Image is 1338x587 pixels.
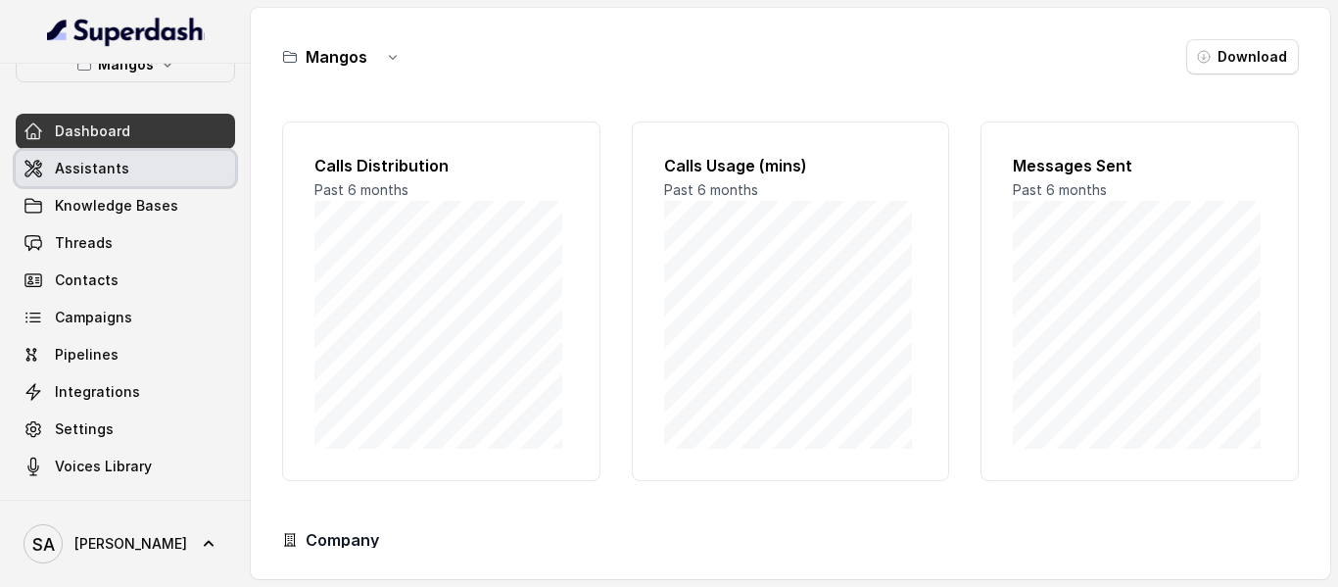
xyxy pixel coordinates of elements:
[306,45,367,69] h3: Mangos
[1013,181,1107,198] span: Past 6 months
[16,47,235,82] button: Mangos
[16,449,235,484] a: Voices Library
[47,16,205,47] img: light.svg
[98,53,154,76] p: Mangos
[55,159,129,178] span: Assistants
[55,233,113,253] span: Threads
[55,122,130,141] span: Dashboard
[55,196,178,216] span: Knowledge Bases
[55,382,140,402] span: Integrations
[55,308,132,327] span: Campaigns
[16,151,235,186] a: Assistants
[32,534,55,555] text: SA
[16,374,235,410] a: Integrations
[664,181,758,198] span: Past 6 months
[1186,39,1299,74] button: Download
[55,419,114,439] span: Settings
[306,528,379,552] h3: Company
[314,181,408,198] span: Past 6 months
[664,154,918,177] h2: Calls Usage (mins)
[55,270,119,290] span: Contacts
[16,412,235,447] a: Settings
[55,457,152,476] span: Voices Library
[16,225,235,261] a: Threads
[74,534,187,554] span: [PERSON_NAME]
[16,300,235,335] a: Campaigns
[1013,154,1266,177] h2: Messages Sent
[16,188,235,223] a: Knowledge Bases
[16,263,235,298] a: Contacts
[55,345,119,365] span: Pipelines
[314,154,568,177] h2: Calls Distribution
[16,337,235,372] a: Pipelines
[16,114,235,149] a: Dashboard
[16,516,235,571] a: [PERSON_NAME]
